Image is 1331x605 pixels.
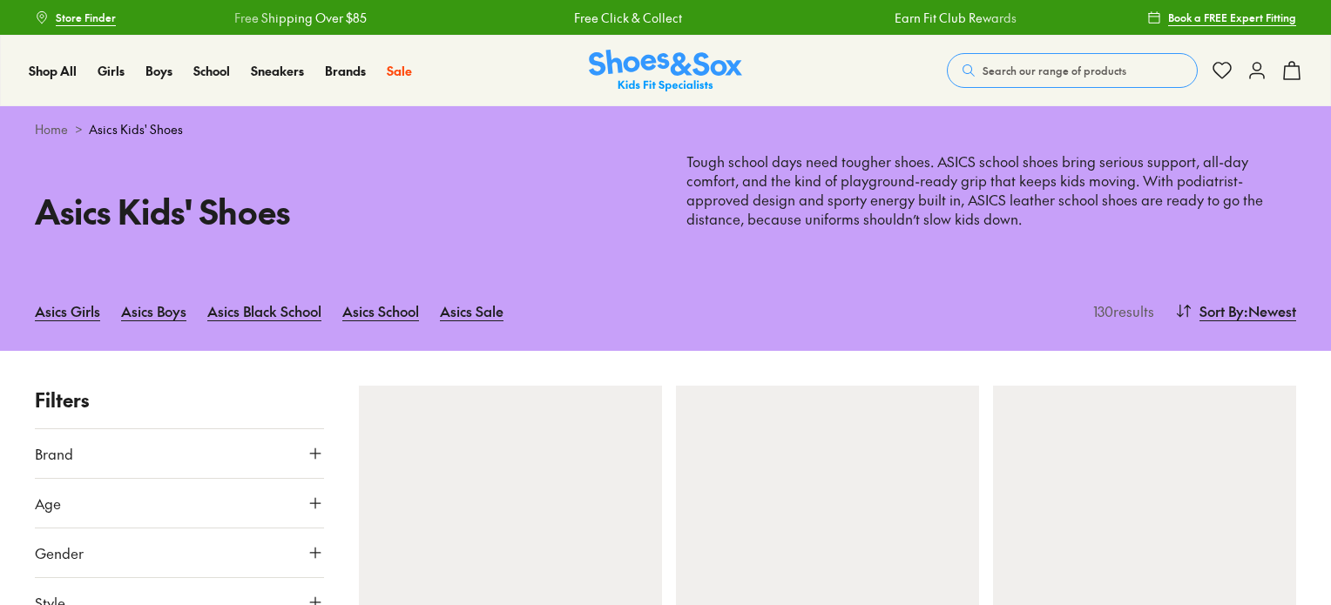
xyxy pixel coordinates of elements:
[98,62,125,79] span: Girls
[589,50,742,92] a: Shoes & Sox
[35,292,100,330] a: Asics Girls
[440,292,503,330] a: Asics Sale
[568,9,676,27] a: Free Click & Collect
[325,62,366,80] a: Brands
[145,62,172,79] span: Boys
[89,120,183,138] span: Asics Kids' Shoes
[193,62,230,80] a: School
[29,62,77,80] a: Shop All
[121,292,186,330] a: Asics Boys
[251,62,304,79] span: Sneakers
[35,493,61,514] span: Age
[947,53,1198,88] button: Search our range of products
[983,63,1126,78] span: Search our range of products
[35,2,116,33] a: Store Finder
[35,479,324,528] button: Age
[35,443,73,464] span: Brand
[35,429,324,478] button: Brand
[35,186,645,236] h1: Asics Kids' Shoes
[342,292,419,330] a: Asics School
[1168,10,1296,25] span: Book a FREE Expert Fitting
[145,62,172,80] a: Boys
[325,62,366,79] span: Brands
[387,62,412,79] span: Sale
[35,120,1296,138] div: >
[228,9,361,27] a: Free Shipping Over $85
[56,10,116,25] span: Store Finder
[1086,300,1154,321] p: 130 results
[35,528,324,577] button: Gender
[35,120,68,138] a: Home
[589,50,742,92] img: SNS_Logo_Responsive.svg
[1199,300,1244,321] span: Sort By
[1147,2,1296,33] a: Book a FREE Expert Fitting
[35,386,324,414] p: Filters
[888,9,1010,27] a: Earn Fit Club Rewards
[387,62,412,80] a: Sale
[1244,300,1296,321] span: : Newest
[98,62,125,80] a: Girls
[207,292,321,330] a: Asics Black School
[686,152,1296,229] p: Tough school days need tougher shoes. ASICS school shoes bring serious support, all-day comfort, ...
[193,62,230,79] span: School
[1175,292,1296,330] button: Sort By:Newest
[29,62,77,79] span: Shop All
[35,542,84,563] span: Gender
[251,62,304,80] a: Sneakers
